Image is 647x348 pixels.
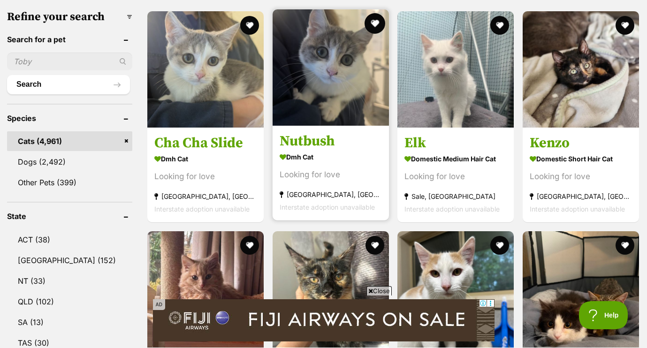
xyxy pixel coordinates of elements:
div: Looking for love [154,170,257,183]
strong: Domestic Medium Hair Cat [404,152,507,166]
div: Looking for love [280,168,382,181]
button: favourite [365,236,384,255]
button: favourite [490,16,509,35]
span: Interstate adoption unavailable [154,205,250,213]
a: Nutbush Dmh Cat Looking for love [GEOGRAPHIC_DATA], [GEOGRAPHIC_DATA] Interstate adoption unavail... [273,125,389,220]
div: Looking for love [404,170,507,183]
img: Nola - Domestic Medium Hair (DMH) Cat [523,231,639,348]
img: Nutbush - Dmh Cat [273,9,389,126]
span: Interstate adoption unavailable [530,205,625,213]
img: Kenzo - Domestic Short Hair Cat [523,11,639,128]
h3: Kenzo [530,134,632,152]
a: Elk Domestic Medium Hair Cat Looking for love Sale, [GEOGRAPHIC_DATA] Interstate adoption unavail... [397,127,514,222]
h3: Nutbush [280,132,382,150]
img: Cha Cha Slide - Dmh Cat [147,11,264,128]
input: Toby [7,53,132,70]
img: Elk - Domestic Medium Hair Cat [397,11,514,128]
span: Interstate adoption unavailable [404,205,500,213]
a: Cha Cha Slide Dmh Cat Looking for love [GEOGRAPHIC_DATA], [GEOGRAPHIC_DATA] Interstate adoption u... [147,127,264,222]
span: Close [366,286,392,295]
button: favourite [616,16,634,35]
a: NT (33) [7,271,132,291]
strong: [GEOGRAPHIC_DATA], [GEOGRAPHIC_DATA] [530,190,632,203]
button: favourite [490,236,509,255]
strong: [GEOGRAPHIC_DATA], [GEOGRAPHIC_DATA] [154,190,257,203]
a: SA (13) [7,312,132,332]
img: Simba - Domestic Medium Hair (DMH) Cat [147,231,264,348]
div: Looking for love [530,170,632,183]
a: Dogs (2,492) [7,152,132,172]
a: [GEOGRAPHIC_DATA] (152) [7,250,132,270]
button: favourite [364,13,385,34]
strong: Domestic Short Hair Cat [530,152,632,166]
strong: Dmh Cat [154,152,257,166]
button: Search [7,75,130,94]
button: favourite [240,236,259,255]
h3: Refine your search [7,10,132,23]
a: Other Pets (399) [7,173,132,192]
a: Cats (4,961) [7,131,132,151]
strong: Sale, [GEOGRAPHIC_DATA] [404,190,507,203]
iframe: Advertisement [323,343,324,343]
button: favourite [616,236,634,255]
strong: [GEOGRAPHIC_DATA], [GEOGRAPHIC_DATA] [280,188,382,201]
header: Species [7,114,132,122]
a: Kenzo Domestic Short Hair Cat Looking for love [GEOGRAPHIC_DATA], [GEOGRAPHIC_DATA] Interstate ad... [523,127,639,222]
h3: Elk [404,134,507,152]
a: QLD (102) [7,292,132,311]
strong: Dmh Cat [280,150,382,164]
span: AD [153,299,165,310]
img: Jona - Domestic Short Hair (DSH) Cat [397,231,514,348]
h3: Cha Cha Slide [154,134,257,152]
iframe: Help Scout Beacon - Open [579,301,628,329]
header: State [7,212,132,220]
a: ACT (38) [7,230,132,250]
header: Search for a pet [7,35,132,44]
span: Interstate adoption unavailable [280,203,375,211]
img: Amber - Domestic Short Hair (DSH) Cat [273,231,389,348]
button: favourite [240,16,259,35]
